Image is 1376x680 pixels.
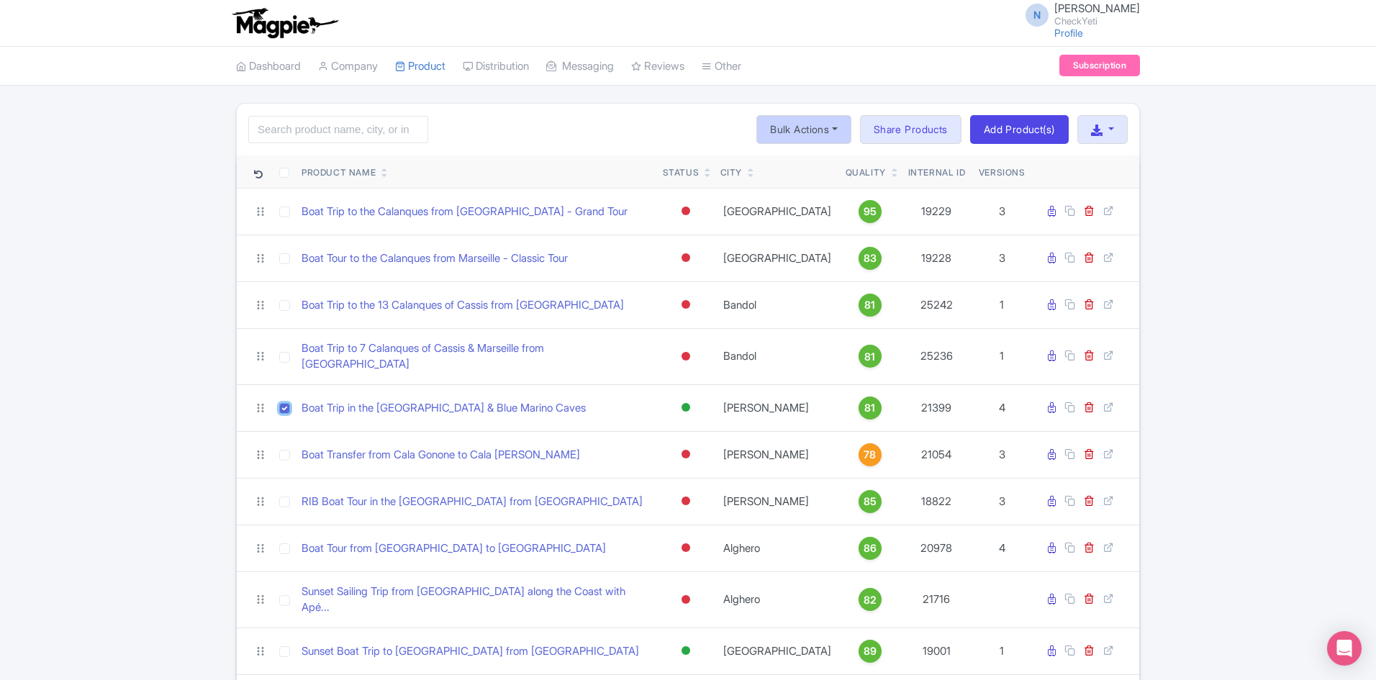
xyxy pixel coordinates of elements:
td: Alghero [715,525,840,571]
input: Search product name, city, or interal id [248,116,428,143]
span: 3 [999,494,1005,508]
span: 3 [999,204,1005,218]
div: Open Intercom Messenger [1327,631,1362,666]
div: City [720,166,742,179]
a: Messaging [546,47,614,86]
span: 95 [864,204,877,219]
small: CheckYeti [1054,17,1140,26]
span: 1 [1000,349,1004,363]
a: Boat Transfer from Cala Gonone to Cala [PERSON_NAME] [302,447,580,463]
span: 4 [999,541,1005,555]
td: 25242 [900,281,973,328]
td: [GEOGRAPHIC_DATA] [715,188,840,235]
a: 83 [846,247,895,270]
a: N [PERSON_NAME] CheckYeti [1017,3,1140,26]
span: 89 [864,643,877,659]
a: Reviews [631,47,684,86]
td: Bandol [715,281,840,328]
td: [GEOGRAPHIC_DATA] [715,627,840,674]
span: 81 [864,400,875,416]
th: Versions [973,155,1031,189]
a: Boat Trip in the [GEOGRAPHIC_DATA] & Blue Marino Caves [302,400,586,417]
span: 81 [864,349,875,365]
div: Active [679,397,693,418]
span: 78 [864,447,876,463]
a: Profile [1054,27,1083,39]
a: Add Product(s) [970,115,1069,144]
td: 21716 [900,571,973,627]
span: [PERSON_NAME] [1054,1,1140,15]
a: 82 [846,588,895,611]
div: Inactive [679,201,693,222]
span: 86 [864,540,877,556]
a: 81 [846,396,895,420]
div: Inactive [679,444,693,465]
a: Subscription [1059,55,1140,76]
td: 19229 [900,188,973,235]
a: 81 [846,294,895,317]
a: Sunset Boat Trip to [GEOGRAPHIC_DATA] from [GEOGRAPHIC_DATA] [302,643,639,660]
td: 21054 [900,431,973,478]
div: Inactive [679,248,693,268]
div: Inactive [679,491,693,512]
span: 1 [1000,644,1004,658]
div: Active [679,640,693,661]
td: Alghero [715,571,840,627]
a: Share Products [860,115,961,144]
a: Dashboard [236,47,301,86]
button: Bulk Actions [756,115,851,144]
td: [PERSON_NAME] [715,431,840,478]
div: Inactive [679,294,693,315]
a: Boat Tour to the Calanques from Marseille - Classic Tour [302,250,568,267]
img: logo-ab69f6fb50320c5b225c76a69d11143b.png [229,7,340,39]
a: 78 [846,443,895,466]
a: RIB Boat Tour in the [GEOGRAPHIC_DATA] from [GEOGRAPHIC_DATA] [302,494,643,510]
span: 3 [999,448,1005,461]
span: 3 [999,251,1005,265]
a: 81 [846,345,895,368]
span: 82 [864,592,877,608]
a: 89 [846,640,895,663]
span: 85 [864,494,877,509]
span: 4 [999,401,1005,414]
a: Sunset Sailing Trip from [GEOGRAPHIC_DATA] along the Coast with Apé... [302,584,651,616]
td: 21399 [900,384,973,431]
div: Quality [846,166,886,179]
td: [GEOGRAPHIC_DATA] [715,235,840,281]
span: 81 [864,297,875,313]
td: 25236 [900,328,973,384]
a: Boat Trip to the Calanques from [GEOGRAPHIC_DATA] - Grand Tour [302,204,628,220]
td: 18822 [900,478,973,525]
div: Inactive [679,346,693,367]
span: 83 [864,250,877,266]
a: 86 [846,537,895,560]
a: 85 [846,490,895,513]
a: Boat Trip to 7 Calanques of Cassis & Marseille from [GEOGRAPHIC_DATA] [302,340,651,373]
div: Product Name [302,166,376,179]
a: 95 [846,200,895,223]
td: [PERSON_NAME] [715,384,840,431]
th: Internal ID [900,155,973,189]
a: Company [318,47,378,86]
div: Inactive [679,538,693,558]
div: Status [663,166,700,179]
a: Distribution [463,47,529,86]
td: Bandol [715,328,840,384]
td: 19001 [900,627,973,674]
a: Other [702,47,741,86]
a: Boat Trip to the 13 Calanques of Cassis from [GEOGRAPHIC_DATA] [302,297,624,314]
span: N [1026,4,1049,27]
td: 19228 [900,235,973,281]
td: 20978 [900,525,973,571]
span: 1 [1000,298,1004,312]
div: Inactive [679,589,693,610]
td: [PERSON_NAME] [715,478,840,525]
a: Boat Tour from [GEOGRAPHIC_DATA] to [GEOGRAPHIC_DATA] [302,540,606,557]
a: Product [395,47,445,86]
